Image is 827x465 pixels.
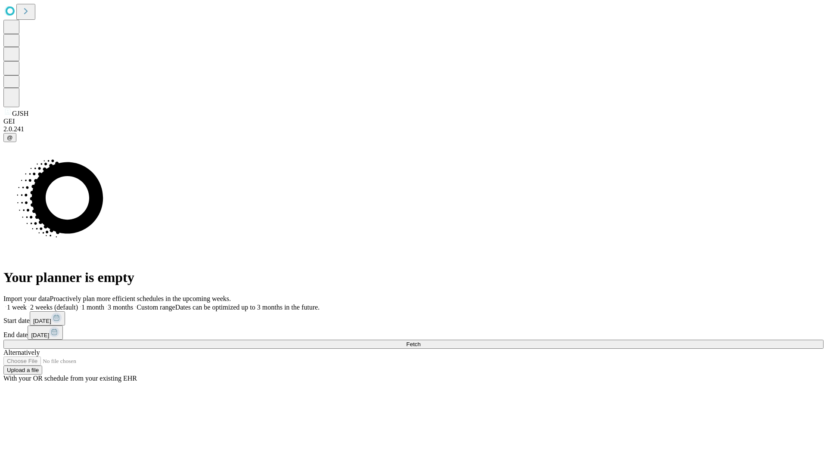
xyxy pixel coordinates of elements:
span: 3 months [108,304,133,311]
span: Import your data [3,295,50,302]
span: GJSH [12,110,28,117]
span: @ [7,134,13,141]
button: @ [3,133,16,142]
span: [DATE] [33,318,51,324]
div: End date [3,325,824,340]
button: Upload a file [3,366,42,375]
span: 1 week [7,304,27,311]
span: [DATE] [31,332,49,338]
div: 2.0.241 [3,125,824,133]
span: Dates can be optimized up to 3 months in the future. [175,304,320,311]
span: 1 month [81,304,104,311]
span: Proactively plan more efficient schedules in the upcoming weeks. [50,295,231,302]
span: Fetch [406,341,420,347]
button: Fetch [3,340,824,349]
span: Custom range [137,304,175,311]
span: With your OR schedule from your existing EHR [3,375,137,382]
div: Start date [3,311,824,325]
span: Alternatively [3,349,40,356]
button: [DATE] [28,325,63,340]
button: [DATE] [30,311,65,325]
span: 2 weeks (default) [30,304,78,311]
h1: Your planner is empty [3,270,824,285]
div: GEI [3,118,824,125]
